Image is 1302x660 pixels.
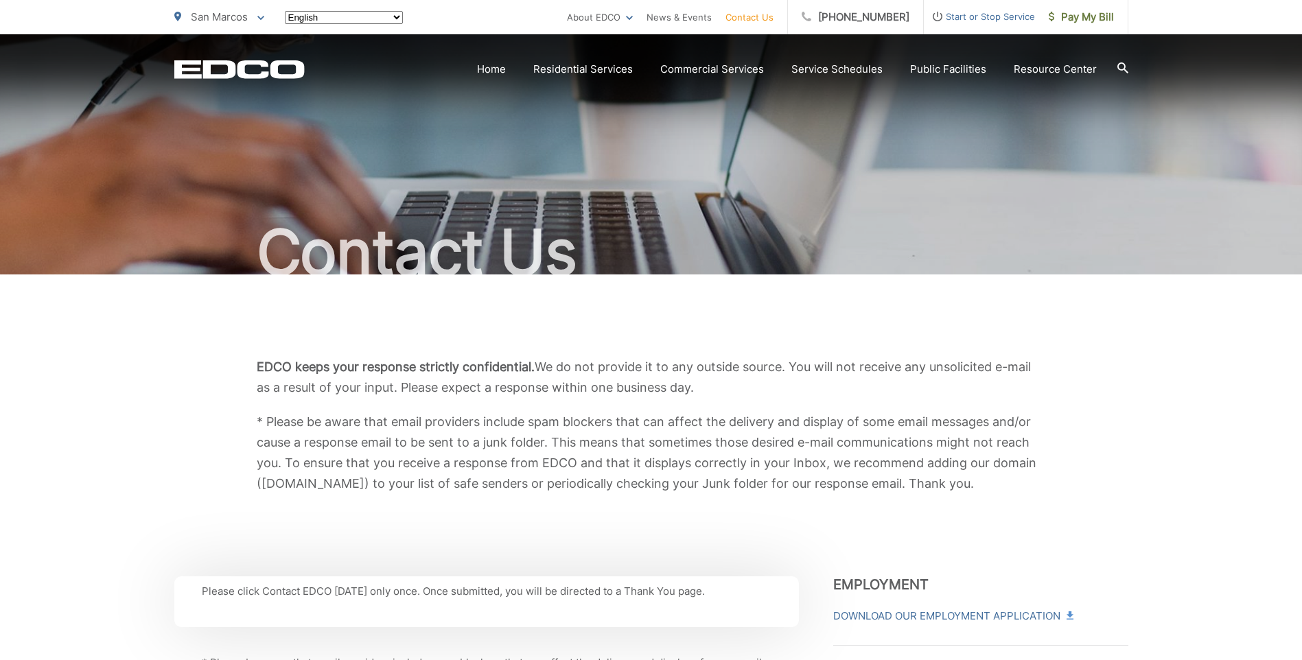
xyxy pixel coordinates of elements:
a: Contact Us [725,9,774,25]
p: Please click Contact EDCO [DATE] only once. Once submitted, you will be directed to a Thank You p... [202,583,771,600]
a: Home [477,61,506,78]
p: * Please be aware that email providers include spam blockers that can affect the delivery and dis... [257,412,1046,494]
b: EDCO keeps your response strictly confidential. [257,360,535,374]
h1: Contact Us [174,218,1128,287]
h3: Employment [833,576,1128,593]
select: Select a language [285,11,403,24]
a: Resource Center [1014,61,1097,78]
span: Pay My Bill [1049,9,1114,25]
a: Service Schedules [791,61,883,78]
a: Commercial Services [660,61,764,78]
a: News & Events [647,9,712,25]
a: EDCD logo. Return to the homepage. [174,60,305,79]
span: San Marcos [191,10,248,23]
a: Public Facilities [910,61,986,78]
a: Download Our Employment Application [833,608,1072,624]
p: We do not provide it to any outside source. You will not receive any unsolicited e-mail as a resu... [257,357,1046,398]
a: Residential Services [533,61,633,78]
a: About EDCO [567,9,633,25]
